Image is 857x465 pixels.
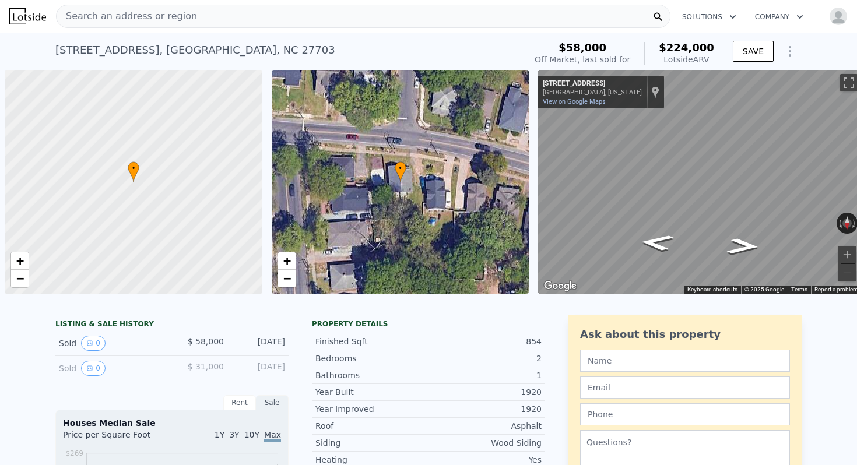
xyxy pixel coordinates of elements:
[778,40,802,63] button: Show Options
[315,353,428,364] div: Bedrooms
[188,362,224,371] span: $ 31,000
[687,286,737,294] button: Keyboard shortcuts
[81,336,106,351] button: View historical data
[733,41,774,62] button: SAVE
[842,213,852,234] button: Reset the view
[659,54,714,65] div: Lotside ARV
[65,449,83,457] tspan: $269
[541,279,579,294] img: Google
[838,246,856,263] button: Zoom in
[283,253,290,268] span: +
[541,279,579,294] a: Open this area in Google Maps (opens a new window)
[55,42,335,58] div: [STREET_ADDRESS] , [GEOGRAPHIC_DATA] , NC 27703
[829,7,848,26] img: avatar
[315,420,428,432] div: Roof
[837,213,843,234] button: Rotate counterclockwise
[580,403,790,425] input: Phone
[11,270,29,287] a: Zoom out
[16,253,24,268] span: +
[11,252,29,270] a: Zoom in
[395,163,406,174] span: •
[264,430,281,442] span: Max
[16,271,24,286] span: −
[315,369,428,381] div: Bathrooms
[81,361,106,376] button: View historical data
[428,353,542,364] div: 2
[580,376,790,399] input: Email
[315,403,428,415] div: Year Improved
[428,437,542,449] div: Wood Siding
[59,361,163,376] div: Sold
[659,41,714,54] span: $224,000
[543,98,606,105] a: View on Google Maps
[428,369,542,381] div: 1
[278,252,296,270] a: Zoom in
[55,319,289,331] div: LISTING & SALE HISTORY
[559,41,606,54] span: $58,000
[626,230,688,255] path: Go East, Liberty St
[283,271,290,286] span: −
[428,336,542,347] div: 854
[315,336,428,347] div: Finished Sqft
[312,319,545,329] div: Property details
[580,326,790,343] div: Ask about this property
[128,163,139,174] span: •
[543,89,642,96] div: [GEOGRAPHIC_DATA], [US_STATE]
[63,417,281,429] div: Houses Median Sale
[188,337,224,346] span: $ 58,000
[278,270,296,287] a: Zoom out
[543,79,642,89] div: [STREET_ADDRESS]
[315,437,428,449] div: Siding
[746,6,813,27] button: Company
[713,234,774,258] path: Go West, Liberty St
[838,264,856,281] button: Zoom out
[59,336,163,351] div: Sold
[244,430,259,439] span: 10Y
[256,395,289,410] div: Sale
[744,286,784,293] span: © 2025 Google
[233,361,285,376] div: [DATE]
[651,86,659,98] a: Show location on map
[315,386,428,398] div: Year Built
[673,6,746,27] button: Solutions
[535,54,630,65] div: Off Market, last sold for
[428,403,542,415] div: 1920
[233,336,285,351] div: [DATE]
[215,430,224,439] span: 1Y
[63,429,172,448] div: Price per Square Foot
[428,386,542,398] div: 1920
[428,420,542,432] div: Asphalt
[395,161,406,182] div: •
[229,430,239,439] span: 3Y
[9,8,46,24] img: Lotside
[128,161,139,182] div: •
[223,395,256,410] div: Rent
[580,350,790,372] input: Name
[57,9,197,23] span: Search an address or region
[791,286,807,293] a: Terms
